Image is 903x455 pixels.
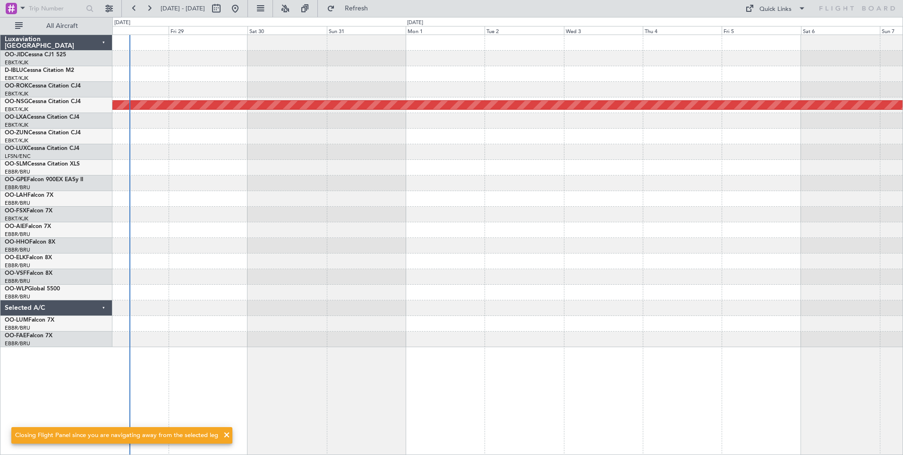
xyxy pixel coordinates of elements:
[5,168,30,175] a: EBBR/BRU
[5,293,30,300] a: EBBR/BRU
[5,317,28,323] span: OO-LUM
[5,208,26,214] span: OO-FSX
[5,68,74,73] a: D-IBLUCessna Citation M2
[169,26,247,35] div: Fri 29
[5,59,28,66] a: EBKT/KJK
[5,271,52,276] a: OO-VSFFalcon 8X
[5,177,83,183] a: OO-GPEFalcon 900EX EASy II
[29,1,83,16] input: Trip Number
[5,246,30,254] a: EBBR/BRU
[5,317,54,323] a: OO-LUMFalcon 7X
[5,200,30,207] a: EBBR/BRU
[5,99,81,105] a: OO-NSGCessna Citation CJ4
[5,90,28,97] a: EBKT/KJK
[5,262,30,269] a: EBBR/BRU
[722,26,801,35] div: Fri 5
[5,192,27,198] span: OO-LAH
[5,75,28,82] a: EBKT/KJK
[5,68,23,73] span: D-IBLU
[5,161,27,167] span: OO-SLM
[5,239,29,245] span: OO-HHO
[5,324,30,332] a: EBBR/BRU
[407,19,423,27] div: [DATE]
[5,83,81,89] a: OO-ROKCessna Citation CJ4
[5,122,28,129] a: EBKT/KJK
[5,83,28,89] span: OO-ROK
[759,5,792,14] div: Quick Links
[15,431,218,440] div: Closing Flight Panel since you are navigating away from the selected leg
[161,4,205,13] span: [DATE] - [DATE]
[5,106,28,113] a: EBKT/KJK
[5,208,52,214] a: OO-FSXFalcon 7X
[89,26,168,35] div: Thu 28
[247,26,326,35] div: Sat 30
[564,26,643,35] div: Wed 3
[643,26,722,35] div: Thu 4
[114,19,130,27] div: [DATE]
[5,215,28,222] a: EBKT/KJK
[323,1,379,16] button: Refresh
[5,340,30,347] a: EBBR/BRU
[5,137,28,144] a: EBKT/KJK
[5,130,81,136] a: OO-ZUNCessna Citation CJ4
[5,161,80,167] a: OO-SLMCessna Citation XLS
[5,146,27,151] span: OO-LUX
[5,114,27,120] span: OO-LXA
[5,99,28,105] span: OO-NSG
[337,5,376,12] span: Refresh
[5,52,25,58] span: OO-JID
[5,153,31,160] a: LFSN/ENC
[25,23,100,29] span: All Aircraft
[5,184,30,191] a: EBBR/BRU
[741,1,810,16] button: Quick Links
[5,239,55,245] a: OO-HHOFalcon 8X
[327,26,406,35] div: Sun 31
[5,231,30,238] a: EBBR/BRU
[5,255,52,261] a: OO-ELKFalcon 8X
[5,278,30,285] a: EBBR/BRU
[485,26,563,35] div: Tue 2
[801,26,880,35] div: Sat 6
[5,255,26,261] span: OO-ELK
[5,333,52,339] a: OO-FAEFalcon 7X
[406,26,485,35] div: Mon 1
[5,130,28,136] span: OO-ZUN
[5,52,66,58] a: OO-JIDCessna CJ1 525
[5,224,25,229] span: OO-AIE
[5,192,53,198] a: OO-LAHFalcon 7X
[5,146,79,151] a: OO-LUXCessna Citation CJ4
[5,286,60,292] a: OO-WLPGlobal 5500
[5,271,26,276] span: OO-VSF
[10,18,102,34] button: All Aircraft
[5,177,27,183] span: OO-GPE
[5,224,51,229] a: OO-AIEFalcon 7X
[5,286,28,292] span: OO-WLP
[5,333,26,339] span: OO-FAE
[5,114,79,120] a: OO-LXACessna Citation CJ4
